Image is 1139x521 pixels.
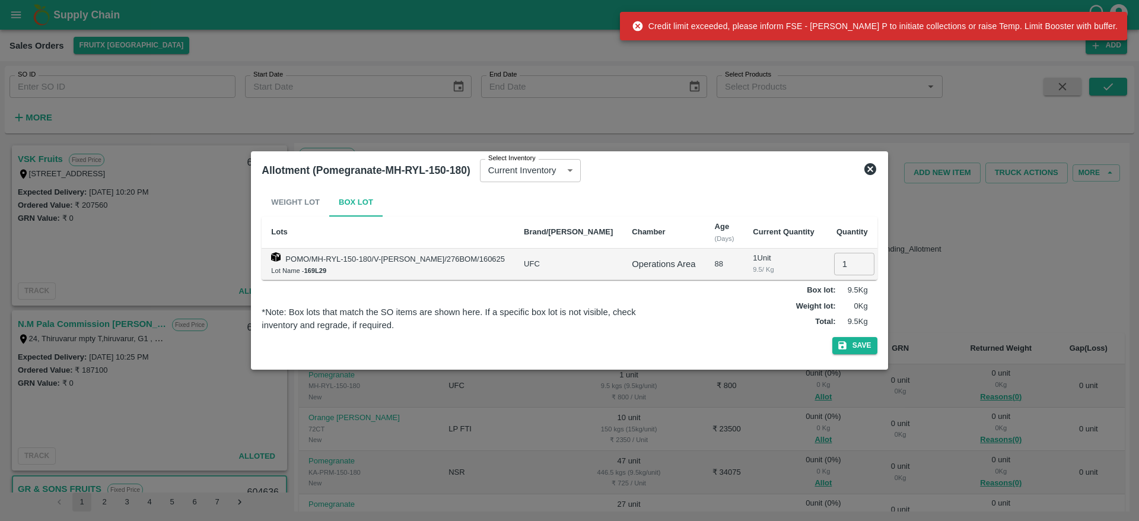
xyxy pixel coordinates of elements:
p: 9.5 Kg [838,316,868,328]
td: 1 Unit [743,249,823,280]
div: 9.5 / Kg [753,264,814,275]
b: Age [715,222,730,231]
div: Lot Name - [271,265,505,276]
button: Box Lot [329,188,383,217]
b: Brand/[PERSON_NAME] [524,227,613,236]
td: POMO/MH-RYL-150-180/V-[PERSON_NAME]/276BOM/160625 [262,249,514,280]
td: UFC [514,249,622,280]
div: *Note: Box lots that match the SO items are shown here. If a specific box lot is not visible, che... [262,306,672,332]
label: Select Inventory [488,154,536,163]
button: Save [832,337,877,354]
b: Quantity [836,227,868,236]
label: Weight lot : [796,301,836,312]
div: (Days) [715,233,734,244]
label: Total : [815,316,835,328]
input: 0 [834,253,874,275]
div: Operations Area [632,258,695,271]
b: 169L29 [304,267,326,274]
p: Current Inventory [488,164,556,177]
label: Box lot : [807,285,835,296]
p: 0 Kg [838,301,868,312]
td: 88 [705,249,744,280]
img: box [271,252,281,262]
b: Chamber [632,227,665,236]
div: Credit limit exceeded, please inform FSE - [PERSON_NAME] P to initiate collections or raise Temp.... [632,15,1118,37]
b: Lots [271,227,287,236]
b: Allotment (Pomegranate-MH-RYL-150-180) [262,164,470,176]
p: 9.5 Kg [838,285,868,296]
b: Current Quantity [753,227,814,236]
